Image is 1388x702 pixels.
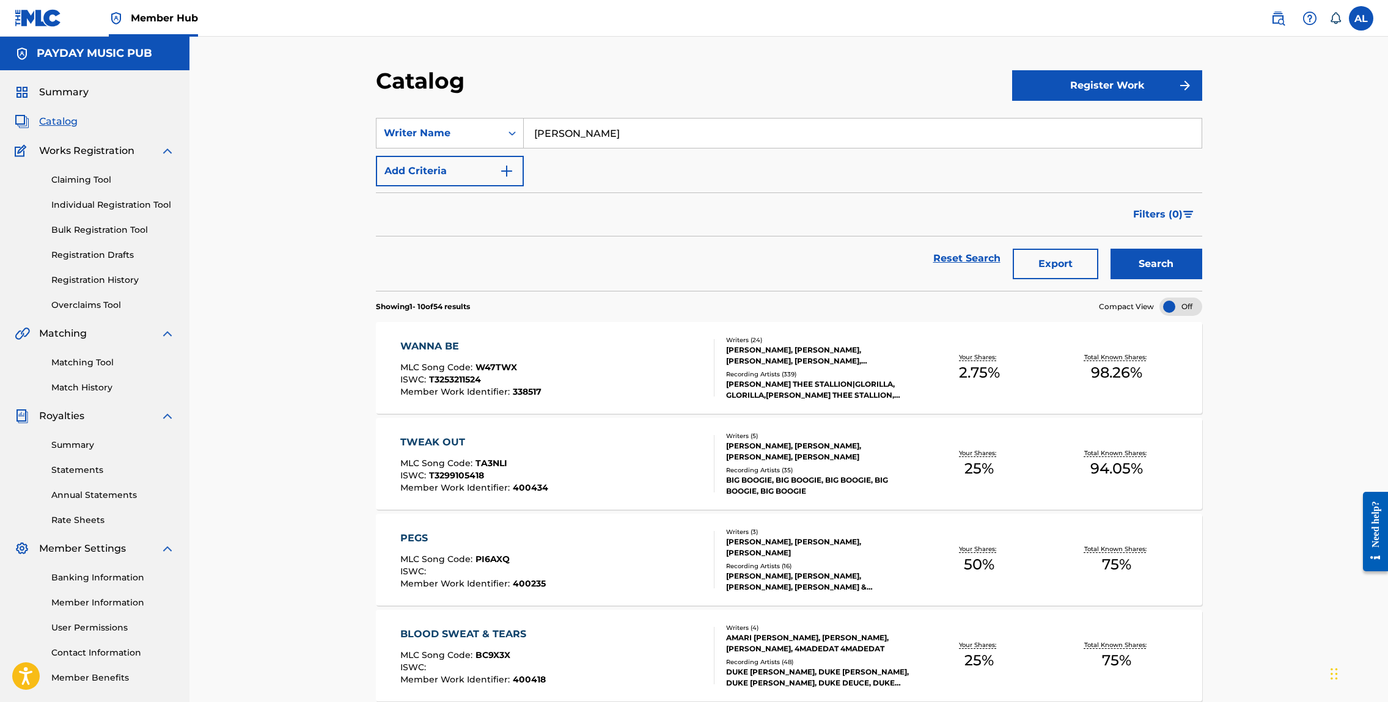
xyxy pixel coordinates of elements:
div: BLOOD SWEAT & TEARS [400,627,546,642]
div: Notifications [1329,12,1342,24]
img: Member Settings [15,541,29,556]
div: Recording Artists ( 16 ) [726,561,911,571]
a: Summary [51,439,175,452]
a: Contact Information [51,646,175,659]
a: Member Benefits [51,671,175,684]
img: Matching [15,326,30,341]
img: Works Registration [15,144,31,158]
div: AMARI [PERSON_NAME], [PERSON_NAME], [PERSON_NAME], 4MADEDAT 4MADEDAT [726,632,911,654]
a: Statements [51,464,175,477]
a: User Permissions [51,621,175,634]
img: expand [160,541,175,556]
span: 50 % [964,554,994,576]
span: ISWC : [400,662,429,673]
a: Reset Search [927,245,1007,272]
span: Works Registration [39,144,134,158]
button: Filters (0) [1126,199,1202,230]
a: Match History [51,381,175,394]
span: Member Hub [131,11,198,25]
img: search [1271,11,1285,26]
span: 400418 [513,674,546,685]
img: Summary [15,85,29,100]
p: Your Shares: [959,448,999,458]
div: [PERSON_NAME], [PERSON_NAME], [PERSON_NAME] [726,536,911,558]
p: Total Known Shares: [1084,353,1150,362]
div: Writers ( 5 ) [726,431,911,441]
div: Writers ( 4 ) [726,623,911,632]
a: WANNA BEMLC Song Code:W47TWXISWC:T3253211524Member Work Identifier:338517Writers (24)[PERSON_NAME... [376,322,1202,414]
a: Member Information [51,596,175,609]
span: 75 % [1102,554,1131,576]
a: Registration Drafts [51,249,175,261]
h5: PAYDAY MUSIC PUB [37,46,152,60]
a: Overclaims Tool [51,299,175,312]
div: [PERSON_NAME], [PERSON_NAME], [PERSON_NAME], [PERSON_NAME] & [PERSON_NAME], [PERSON_NAME] [726,571,911,593]
img: expand [160,409,175,423]
div: Writers ( 3 ) [726,527,911,536]
span: Member Settings [39,541,126,556]
p: Showing 1 - 10 of 54 results [376,301,470,312]
div: BIG BOOGIE, BIG BOOGIE, BIG BOOGIE, BIG BOOGIE, BIG BOOGIE [726,475,911,497]
a: Matching Tool [51,356,175,369]
img: expand [160,144,175,158]
div: WANNA BE [400,339,542,354]
a: SummarySummary [15,85,89,100]
span: MLC Song Code : [400,649,476,660]
a: CatalogCatalog [15,114,78,129]
span: Filters ( 0 ) [1133,207,1183,222]
span: 2.75 % [959,362,1000,384]
a: Rate Sheets [51,514,175,527]
span: ISWC : [400,566,429,577]
span: W47TWX [476,362,517,373]
div: Writers ( 24 ) [726,335,911,345]
a: Claiming Tool [51,174,175,186]
span: Compact View [1099,301,1154,312]
span: T3253211524 [429,374,481,385]
img: expand [160,326,175,341]
p: Your Shares: [959,640,999,649]
a: Annual Statements [51,489,175,502]
form: Search Form [376,118,1202,291]
span: Member Work Identifier : [400,674,513,685]
img: 9d2ae6d4665cec9f34b9.svg [499,164,514,178]
img: filter [1183,211,1194,218]
div: PEGS [400,531,546,546]
span: PI6AXQ [476,554,510,565]
img: help [1302,11,1317,26]
a: Banking Information [51,571,175,584]
span: Member Work Identifier : [400,578,513,589]
button: Export [1013,249,1098,279]
span: Catalog [39,114,78,129]
div: Writer Name [384,126,494,141]
div: Help [1298,6,1322,31]
iframe: Resource Center [1354,483,1388,581]
p: Total Known Shares: [1084,544,1150,554]
span: MLC Song Code : [400,554,476,565]
p: Total Known Shares: [1084,448,1150,458]
div: TWEAK OUT [400,435,548,450]
a: TWEAK OUTMLC Song Code:TA3NLIISWC:T3299105418Member Work Identifier:400434Writers (5)[PERSON_NAME... [376,418,1202,510]
div: Recording Artists ( 48 ) [726,657,911,667]
span: 400434 [513,482,548,493]
a: Public Search [1266,6,1290,31]
a: PEGSMLC Song Code:PI6AXQISWC:Member Work Identifier:400235Writers (3)[PERSON_NAME], [PERSON_NAME]... [376,514,1202,605]
iframe: Chat Widget [1327,643,1388,702]
span: Member Work Identifier : [400,386,513,397]
div: [PERSON_NAME], [PERSON_NAME], [PERSON_NAME], [PERSON_NAME], [PERSON_NAME], [PERSON_NAME], [PERSON... [726,345,911,367]
div: Recording Artists ( 339 ) [726,370,911,379]
button: Register Work [1012,70,1202,101]
a: BLOOD SWEAT & TEARSMLC Song Code:BC9X3XISWC:Member Work Identifier:400418Writers (4)AMARI [PERSON... [376,610,1202,701]
span: ISWC : [400,374,429,385]
span: Summary [39,85,89,100]
span: TA3NLI [476,458,507,469]
span: T3299105418 [429,470,484,481]
a: Registration History [51,274,175,287]
div: Recording Artists ( 35 ) [726,466,911,475]
span: 98.26 % [1091,362,1142,384]
img: MLC Logo [15,9,62,27]
p: Your Shares: [959,544,999,554]
span: 25 % [964,649,994,671]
